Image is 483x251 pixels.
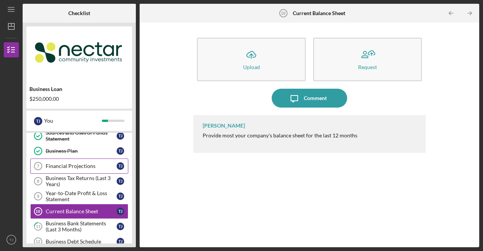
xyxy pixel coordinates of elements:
tspan: 10 [281,11,285,15]
div: T J [117,132,124,140]
button: Comment [272,89,347,108]
div: Sources and Uses of Funds Statement [46,130,117,142]
div: T J [117,162,124,170]
div: Business Bank Statements (Last 3 Months) [46,220,117,233]
div: T J [117,208,124,215]
tspan: 7 [37,164,39,168]
a: 12Business Debt ScheduleTJ [30,234,128,249]
a: Sources and Uses of Funds StatementTJ [30,128,128,143]
div: Financial Projections [46,163,117,169]
div: You [44,114,102,127]
div: T J [117,192,124,200]
a: 8Business Tax Returns (Last 3 Years)TJ [30,174,128,189]
div: Current Balance Sheet [46,208,117,214]
tspan: 10 [35,209,40,214]
div: Business Plan [46,148,117,154]
tspan: 9 [37,194,39,199]
tspan: 8 [37,179,39,183]
div: Provide most your company's balance sheet for the last 12 months [203,132,357,139]
div: T J [117,238,124,245]
div: T J [117,223,124,230]
div: $250,000.00 [29,96,129,102]
button: TJ [4,232,19,247]
div: Year-to-Date Profit & Loss Statement [46,190,117,202]
a: 10Current Balance SheetTJ [30,204,128,219]
div: Business Debt Schedule [46,239,117,245]
a: Business PlanTJ [30,143,128,159]
div: T J [34,117,42,125]
div: Business Loan [29,86,129,92]
a: 7Financial ProjectionsTJ [30,159,128,174]
div: Business Tax Returns (Last 3 Years) [46,175,117,187]
div: [PERSON_NAME] [203,123,245,129]
text: TJ [9,238,14,242]
b: Current Balance Sheet [293,10,345,16]
tspan: 11 [36,224,40,229]
div: Request [358,64,377,70]
button: Upload [197,38,306,81]
button: Request [313,38,422,81]
div: Upload [243,64,260,70]
a: 9Year-to-Date Profit & Loss StatementTJ [30,189,128,204]
b: Checklist [68,10,90,16]
div: T J [117,147,124,155]
div: Comment [304,89,327,108]
tspan: 12 [35,239,40,244]
img: Product logo [26,30,132,75]
a: 11Business Bank Statements (Last 3 Months)TJ [30,219,128,234]
div: T J [117,177,124,185]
